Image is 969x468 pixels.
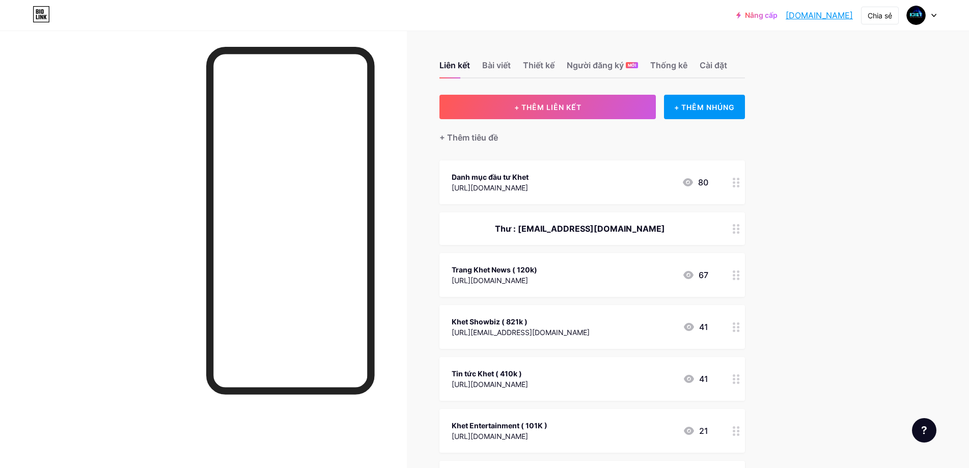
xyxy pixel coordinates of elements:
[698,177,708,187] font: 80
[452,183,528,192] font: [URL][DOMAIN_NAME]
[699,374,708,384] font: 41
[628,63,636,68] font: MỚI
[495,224,665,234] font: Thư : [EMAIL_ADDRESS][DOMAIN_NAME]
[452,276,528,285] font: [URL][DOMAIN_NAME]
[567,60,624,70] font: Người đăng ký
[452,432,528,441] font: [URL][DOMAIN_NAME]
[439,132,498,143] font: + Thêm tiêu đề
[523,60,555,70] font: Thiết kế
[452,380,528,389] font: [URL][DOMAIN_NAME]
[699,270,708,280] font: 67
[452,328,590,337] font: [URL][EMAIL_ADDRESS][DOMAIN_NAME]
[452,369,522,378] font: Tin tức Khet ( 410k )
[674,103,735,112] font: + THÊM NHÚNG
[786,9,853,21] a: [DOMAIN_NAME]
[906,6,926,25] img: khetentertainment
[452,173,529,181] font: Danh mục đầu tư Khet
[699,426,708,436] font: 21
[868,11,892,20] font: Chia sẻ
[439,60,470,70] font: Liên kết
[452,317,528,326] font: Khet Showbiz ( 821k )
[482,60,511,70] font: Bài viết
[514,103,582,112] font: + THÊM LIÊN KẾT
[745,11,778,19] font: Nâng cấp
[650,60,687,70] font: Thống kê
[700,60,727,70] font: Cài đặt
[699,322,708,332] font: 41
[452,265,537,274] font: Trang Khet News ( 120k)
[439,95,656,119] button: + THÊM LIÊN KẾT
[786,10,853,20] font: [DOMAIN_NAME]
[452,421,547,430] font: Khet Entertainment ( 101K )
